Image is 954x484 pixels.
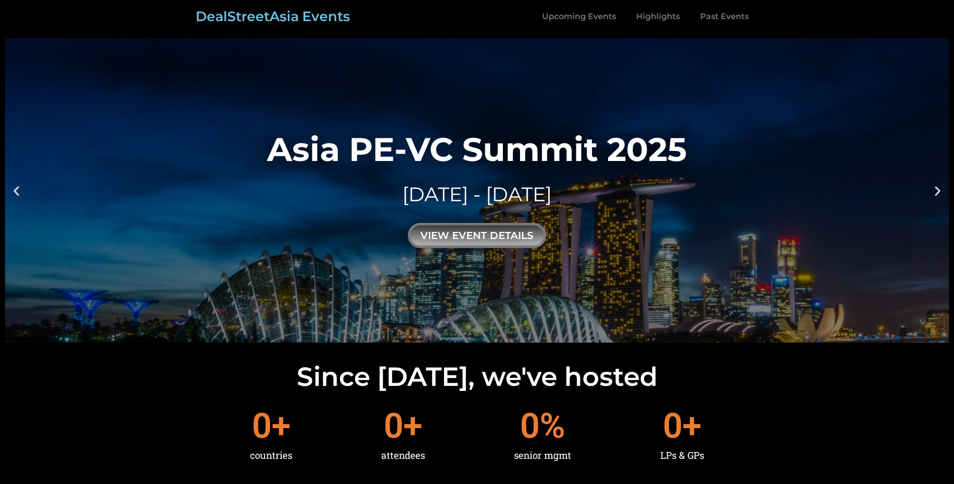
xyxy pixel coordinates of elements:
[520,409,540,443] span: 0
[660,443,704,467] div: LPs & GPs
[540,409,571,443] span: %
[5,364,949,390] h2: Since [DATE], we've hosted
[403,409,425,443] span: +
[626,5,690,28] a: Highlights
[381,443,425,467] div: attendees
[682,409,704,443] span: +
[267,133,687,166] div: Asia PE-VC Summit 2025
[252,409,272,443] span: 0
[514,443,571,467] div: senior mgmt
[408,223,546,248] div: view event details
[272,409,293,443] span: +
[532,5,626,28] a: Upcoming Events
[663,409,682,443] span: 0
[267,181,687,208] div: [DATE] - [DATE]
[690,5,759,28] a: Past Events
[250,443,292,467] div: countries
[5,38,949,343] a: Asia PE-VC Summit 2025[DATE] - [DATE]view event details
[196,8,350,25] a: DealStreetAsia Events
[384,409,403,443] span: 0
